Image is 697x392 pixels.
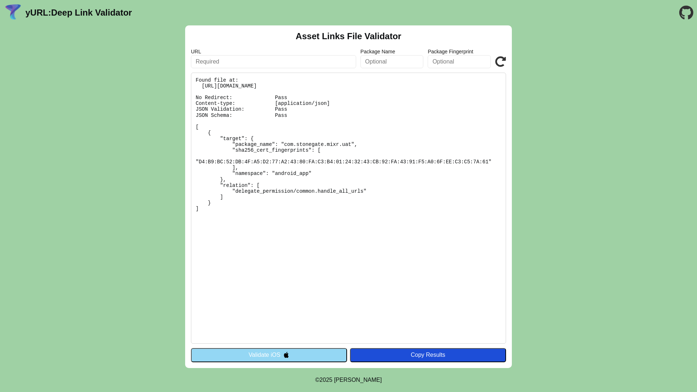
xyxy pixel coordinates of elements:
button: Validate iOS [191,348,347,362]
label: Package Fingerprint [428,49,491,54]
label: Package Name [360,49,424,54]
button: Copy Results [350,348,506,362]
h2: Asset Links File Validator [296,31,402,41]
input: Optional [360,55,424,68]
pre: Found file at: [URL][DOMAIN_NAME] No Redirect: Pass Content-type: [application/json] JSON Validat... [191,73,506,344]
img: yURL Logo [4,3,23,22]
a: Michael Ibragimchayev's Personal Site [334,377,382,383]
span: 2025 [319,377,333,383]
footer: © [315,368,382,392]
input: Required [191,55,356,68]
a: yURL:Deep Link Validator [25,8,132,18]
label: URL [191,49,356,54]
img: appleIcon.svg [283,352,289,358]
input: Optional [428,55,491,68]
div: Copy Results [354,352,502,358]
